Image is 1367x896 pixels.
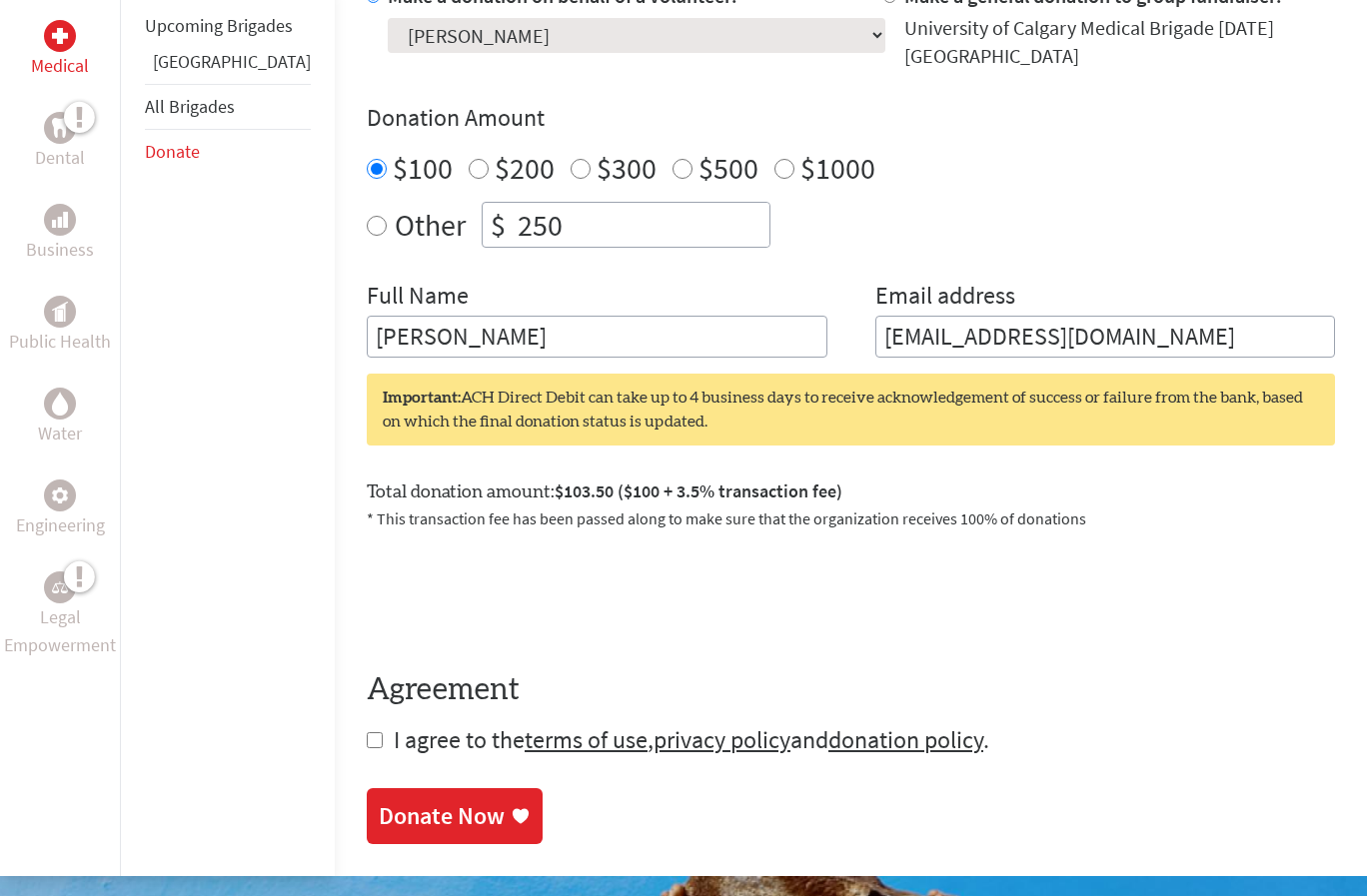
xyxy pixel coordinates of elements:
div: Legal Empowerment [44,571,76,603]
img: Legal Empowerment [52,581,68,593]
label: Full Name [367,280,469,316]
p: Water [38,420,82,448]
a: BusinessBusiness [26,204,94,264]
a: Donate [145,140,200,163]
div: Medical [44,20,76,52]
p: Dental [35,144,85,172]
label: $1000 [800,149,875,187]
a: EngineeringEngineering [16,479,105,539]
img: Public Health [52,302,68,322]
div: ACH Direct Debit can take up to 4 business days to receive acknowledgement of success or failure ... [367,374,1335,446]
p: Medical [31,52,89,80]
a: terms of use [525,724,648,755]
li: Donate [145,130,311,174]
a: Donate Now [367,788,543,844]
img: Dental [52,119,68,138]
li: All Brigades [145,84,311,130]
a: Upcoming Brigades [145,14,293,37]
img: Medical [52,28,68,44]
a: [GEOGRAPHIC_DATA] [153,50,311,73]
a: All Brigades [145,95,235,118]
div: Water [44,388,76,420]
div: University of Calgary Medical Brigade [DATE] [GEOGRAPHIC_DATA] [904,14,1336,70]
img: Engineering [52,487,68,503]
img: Business [52,212,68,228]
input: Enter Full Name [367,316,827,358]
span: I agree to the , and . [394,724,989,755]
div: Engineering [44,479,76,511]
iframe: reCAPTCHA [367,554,671,632]
div: Business [44,204,76,236]
label: Email address [875,280,1015,316]
label: $100 [393,149,453,187]
li: Panama [145,48,311,84]
input: Enter Amount [514,203,769,247]
div: Donate Now [379,800,505,832]
label: $200 [495,149,555,187]
a: privacy policy [654,724,790,755]
a: WaterWater [38,388,82,448]
p: * This transaction fee has been passed along to make sure that the organization receives 100% of ... [367,506,1335,530]
input: Your Email [875,316,1336,358]
label: $500 [698,149,758,187]
a: donation policy [828,724,983,755]
a: Public HealthPublic Health [9,296,111,356]
p: Business [26,236,94,264]
span: $103.50 ($100 + 3.5% transaction fee) [555,479,842,502]
a: Legal EmpowermentLegal Empowerment [4,571,116,659]
p: Legal Empowerment [4,603,116,659]
div: $ [483,203,514,247]
li: Upcoming Brigades [145,4,311,48]
strong: Important: [383,390,461,406]
label: $300 [597,149,657,187]
div: Public Health [44,296,76,328]
label: Total donation amount: [367,477,842,506]
div: Dental [44,112,76,144]
p: Public Health [9,328,111,356]
h4: Agreement [367,672,1335,708]
a: DentalDental [35,112,85,172]
img: Water [52,393,68,416]
h4: Donation Amount [367,102,1335,134]
p: Engineering [16,511,105,539]
a: MedicalMedical [31,20,89,80]
label: Other [395,202,466,248]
